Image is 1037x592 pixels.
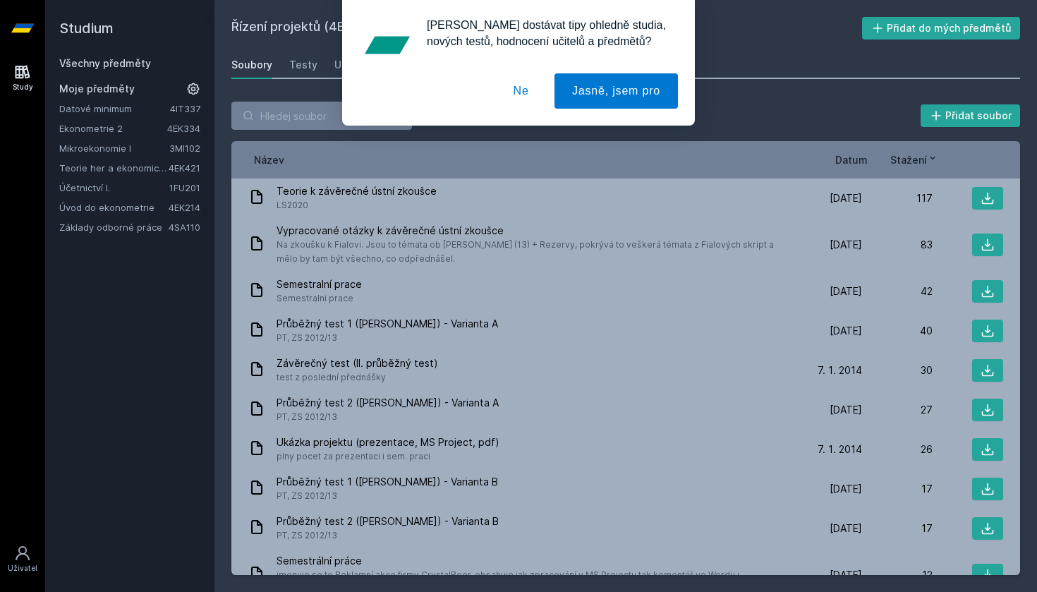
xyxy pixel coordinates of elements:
button: Ne [496,73,547,109]
a: 3MI102 [169,143,200,154]
div: 83 [862,238,933,252]
a: 4EK334 [167,123,200,134]
a: Úvod do ekonometrie [59,200,169,215]
span: [DATE] [830,568,862,582]
span: PT, ZS 2012/13 [277,528,499,543]
a: Uživatel [3,538,42,581]
a: 4SA110 [169,222,200,233]
span: Teorie k závěrečné ústní zkoušce [277,184,437,198]
span: [DATE] [830,284,862,298]
div: 117 [862,191,933,205]
span: Semestralni prace [277,291,362,306]
span: Semestralní prace [277,277,362,291]
span: Na zkoušku k Fialovi. Jsou to témata ob [PERSON_NAME] (13) + Rezervy, pokrývá to veškerá témata z... [277,238,786,266]
a: Mikroekonomie I [59,141,169,155]
span: [DATE] [830,191,862,205]
span: PT, ZS 2012/13 [277,489,498,503]
div: 17 [862,521,933,536]
a: 4EK421 [169,162,200,174]
div: 26 [862,442,933,457]
span: Průběžný test 2 ([PERSON_NAME]) - Varianta B [277,514,499,528]
span: Ukázka projektu (prezentace, MS Project, pdf) [277,435,499,449]
div: 40 [862,324,933,338]
span: Průběžný test 1 ([PERSON_NAME]) - Varianta A [277,317,498,331]
div: 30 [862,363,933,377]
button: Datum [835,152,868,167]
span: [DATE] [830,324,862,338]
div: [PERSON_NAME] dostávat tipy ohledně studia, nových testů, hodnocení učitelů a předmětů? [416,17,678,49]
a: 1FU201 [169,182,200,193]
span: Závěrečný test (II. průběžný test) [277,356,438,370]
span: PT, ZS 2012/13 [277,331,498,345]
button: Název [254,152,284,167]
span: [DATE] [830,482,862,496]
span: test z poslední přednášky [277,370,438,385]
span: [DATE] [830,238,862,252]
div: 27 [862,403,933,417]
a: Základy odborné práce [59,220,169,234]
div: 42 [862,284,933,298]
div: 12 [862,568,933,582]
span: 7. 1. 2014 [818,442,862,457]
a: 4EK214 [169,202,200,213]
span: Průběžný test 1 ([PERSON_NAME]) - Varianta B [277,475,498,489]
button: Jasně, jsem pro [554,73,678,109]
span: Semestrální práce [277,554,786,568]
span: [DATE] [830,403,862,417]
img: notification icon [359,17,416,73]
div: 17 [862,482,933,496]
span: Průběžný test 2 ([PERSON_NAME]) - Varianta A [277,396,499,410]
span: 7. 1. 2014 [818,363,862,377]
span: plny pocet za prezentaci i sem. praci [277,449,499,464]
span: Stažení [890,152,927,167]
a: Ekonometrie 2 [59,121,167,135]
div: Uživatel [8,563,37,574]
span: [DATE] [830,521,862,536]
a: Teorie her a ekonomické rozhodování [59,161,169,175]
span: PT, ZS 2012/13 [277,410,499,424]
button: Stažení [890,152,938,167]
a: Účetnictví I. [59,181,169,195]
span: Vypracované otázky k závěrečné ústní zkoušce [277,224,786,238]
span: LS2020 [277,198,437,212]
